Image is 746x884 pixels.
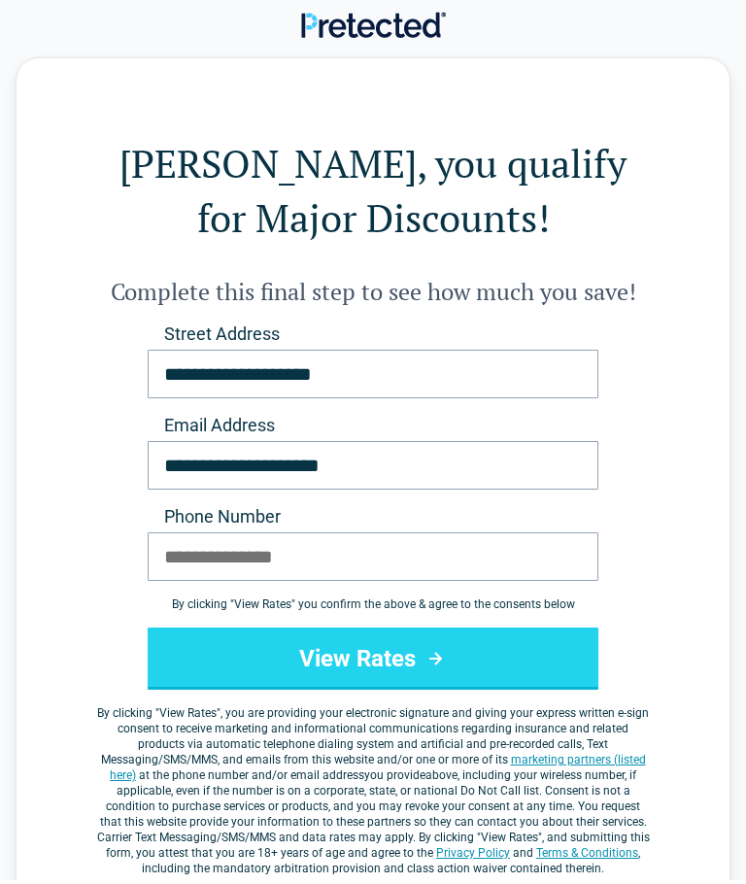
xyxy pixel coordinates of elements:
a: Privacy Policy [436,851,510,865]
h1: [PERSON_NAME], you qualify for Major Discounts! [94,141,652,250]
button: View Rates [148,632,598,695]
a: Terms & Conditions [536,851,638,865]
h2: Complete this final step to see how much you save! [94,281,652,312]
label: By clicking " ", you are providing your electronic signature and giving your express written e-si... [94,710,652,881]
label: Phone Number [148,510,598,533]
label: Email Address [148,419,598,442]
label: Street Address [148,327,598,351]
div: By clicking " View Rates " you confirm the above & agree to the consents below [148,601,598,617]
span: View Rates [159,711,217,725]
